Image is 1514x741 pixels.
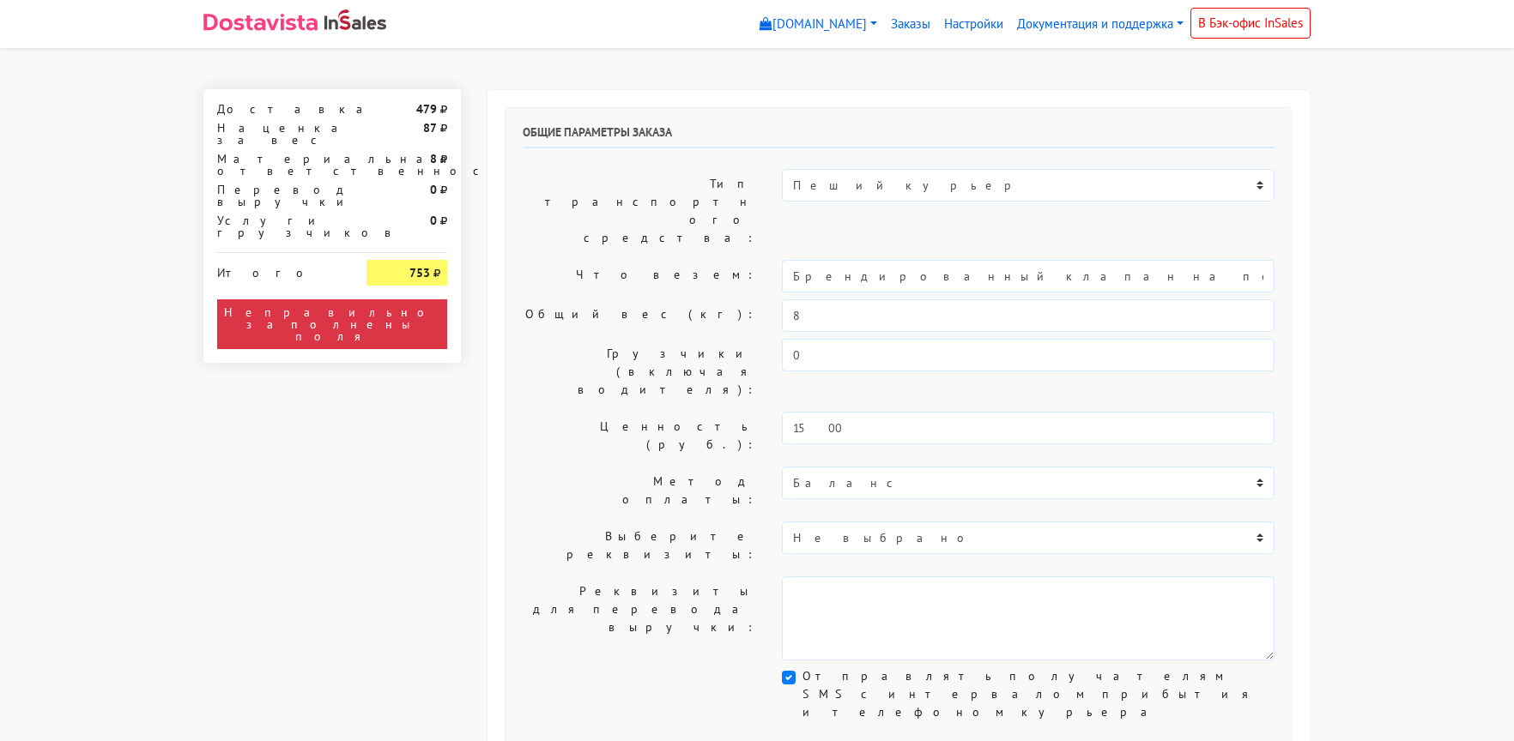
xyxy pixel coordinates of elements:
[416,101,437,117] strong: 479
[884,8,937,41] a: Заказы
[430,151,437,166] strong: 8
[204,103,354,115] div: Доставка
[753,8,884,41] a: [DOMAIN_NAME]
[217,260,341,279] div: Итого
[409,265,430,280] strong: 753
[510,412,769,460] label: Ценность (руб.):
[217,299,447,349] div: Неправильно заполнены поля
[802,667,1275,721] label: Отправлять получателям SMS с интервалом прибытия и телефоном курьера
[510,467,769,515] label: Метод оплаты:
[204,184,354,208] div: Перевод выручки
[510,339,769,405] label: Грузчики (включая водителя):
[510,576,769,660] label: Реквизиты для перевода выручки:
[324,9,386,30] img: InSales
[204,153,354,177] div: Материальная ответственность
[423,120,437,136] strong: 87
[430,182,437,197] strong: 0
[510,299,769,332] label: Общий вес (кг):
[510,521,769,569] label: Выберите реквизиты:
[1190,8,1311,39] a: В Бэк-офис InSales
[510,169,769,253] label: Тип транспортного средства:
[523,125,1275,148] h6: Общие параметры заказа
[203,14,318,31] img: Dostavista - срочная курьерская служба доставки
[510,260,769,292] label: Что везем:
[204,214,354,238] div: Услуги грузчиков
[204,122,354,146] div: Наценка за вес
[1010,8,1190,41] a: Документация и поддержка
[937,8,1010,41] a: Настройки
[430,213,437,228] strong: 0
